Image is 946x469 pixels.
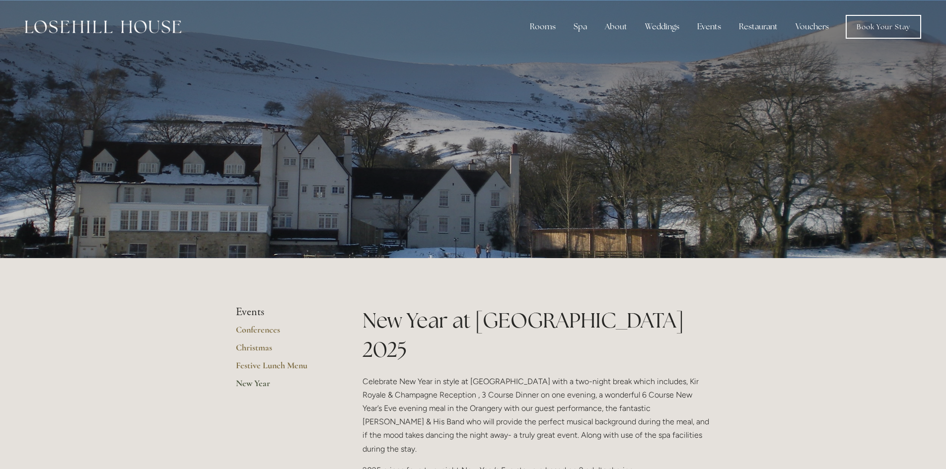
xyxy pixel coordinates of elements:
div: Events [689,17,729,37]
div: Restaurant [731,17,786,37]
a: Conferences [236,324,331,342]
a: Festive Lunch Menu [236,360,331,378]
a: New Year [236,378,331,396]
a: Book Your Stay [846,15,921,39]
img: Losehill House [25,20,181,33]
div: Spa [566,17,595,37]
div: About [597,17,635,37]
a: Christmas [236,342,331,360]
div: Weddings [637,17,687,37]
a: Vouchers [788,17,837,37]
h1: New Year at [GEOGRAPHIC_DATA] 2025 [363,306,711,364]
div: Rooms [522,17,564,37]
p: Celebrate New Year in style at [GEOGRAPHIC_DATA] with a two-night break which includes, Kir Royal... [363,375,711,456]
li: Events [236,306,331,319]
